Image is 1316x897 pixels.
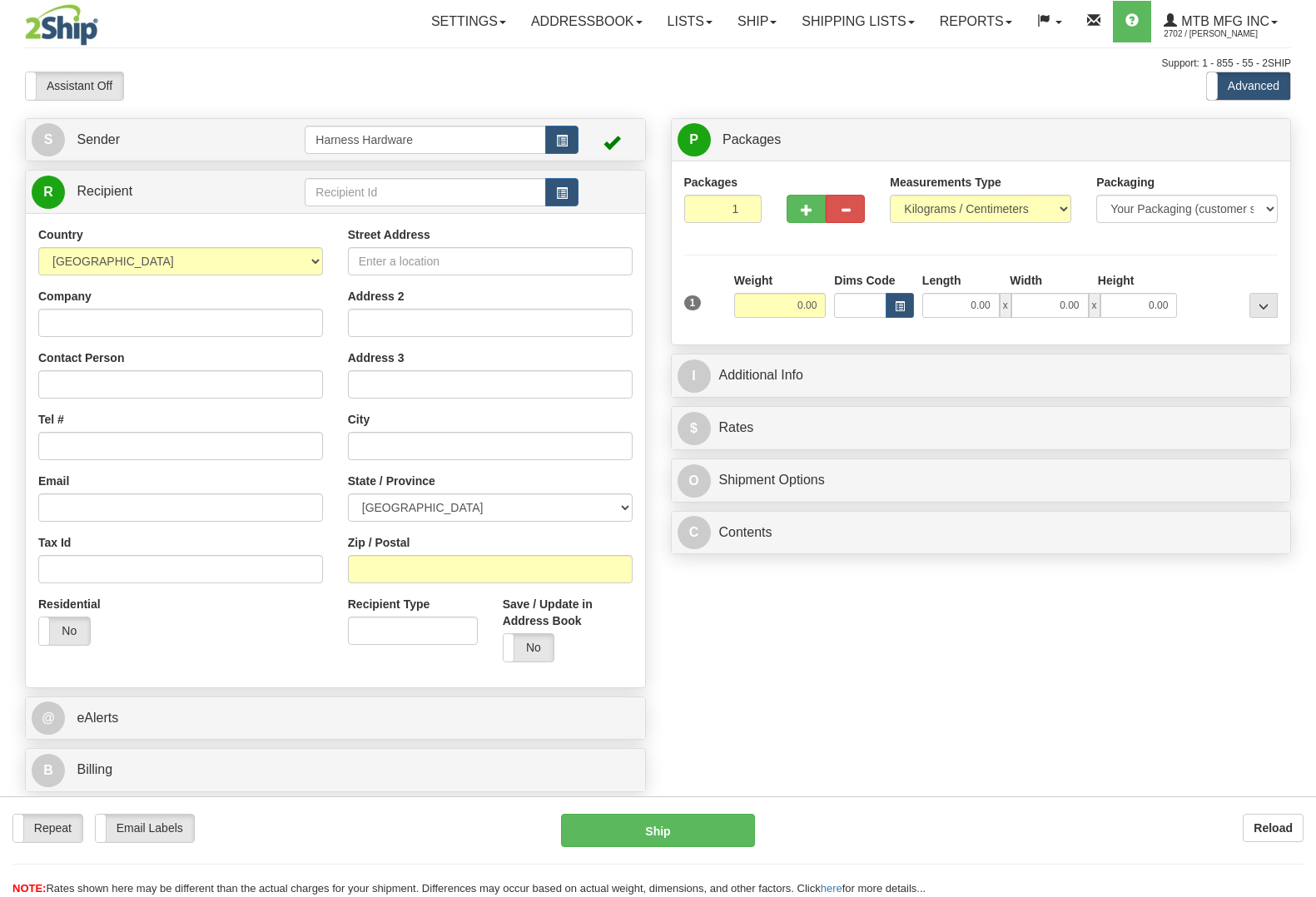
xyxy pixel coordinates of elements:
label: State / Province [348,473,435,489]
label: Advanced [1207,72,1290,99]
label: Email [38,473,69,489]
div: Support: 1 - 855 - 55 - 2SHIP [25,57,1291,71]
span: B [32,754,65,787]
label: Weight [734,272,772,289]
span: R [32,176,65,209]
a: @ eAlerts [32,701,639,736]
span: C [678,516,711,549]
label: Company [38,288,92,305]
a: Shipping lists [789,1,926,42]
a: Settings [419,1,519,42]
span: @ [32,701,65,735]
label: Country [38,226,83,243]
label: Packages [684,174,738,191]
label: No [39,617,90,644]
span: $ [678,412,711,445]
label: Assistant Off [26,72,123,99]
label: Measurements Type [890,174,1001,191]
label: City [348,411,370,428]
span: NOTE: [12,882,46,895]
label: Address 2 [348,288,405,305]
span: S [32,123,65,156]
span: Packages [723,132,781,146]
a: IAdditional Info [678,359,1285,393]
button: Reload [1243,814,1304,842]
label: Repeat [13,815,82,841]
span: Recipient [77,184,132,198]
label: Email Labels [96,815,194,841]
a: S Sender [32,123,305,157]
label: Tel # [38,411,64,428]
label: Zip / Postal [348,534,410,551]
a: here [821,882,842,895]
a: $Rates [678,411,1285,445]
span: x [1000,293,1011,318]
b: Reload [1254,821,1293,835]
label: Save / Update in Address Book [503,596,633,629]
span: x [1089,293,1100,318]
label: Length [922,272,961,289]
button: Ship [561,814,755,847]
label: Recipient Type [348,596,430,612]
a: B Billing [32,753,639,787]
span: Sender [77,132,120,146]
span: P [678,123,711,156]
span: MTB MFG INC [1177,14,1269,28]
label: Address 3 [348,349,405,366]
div: ... [1249,293,1278,318]
label: Packaging [1096,174,1155,191]
input: Recipient Id [305,178,545,206]
a: Addressbook [519,1,655,42]
img: logo2702.jpg [25,4,98,46]
a: Ship [725,1,789,42]
label: Dims Code [834,272,895,289]
a: MTB MFG INC 2702 / [PERSON_NAME] [1151,1,1290,42]
label: No [504,634,554,661]
label: Residential [38,596,101,612]
input: Sender Id [305,126,545,154]
a: Lists [655,1,725,42]
span: eAlerts [77,711,118,725]
a: P Packages [678,123,1285,157]
span: 2702 / [PERSON_NAME] [1164,26,1289,42]
span: 1 [684,295,702,310]
span: I [678,359,711,393]
a: CContents [678,516,1285,550]
label: Contact Person [38,349,124,366]
a: R Recipient [32,175,275,209]
label: Height [1098,272,1135,289]
a: Reports [927,1,1025,42]
input: Enter a location [348,247,633,275]
a: OShipment Options [678,463,1285,498]
span: Billing [77,762,112,776]
span: O [678,464,711,498]
label: Width [1010,272,1042,289]
label: Street Address [348,226,430,243]
label: Tax Id [38,534,71,551]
